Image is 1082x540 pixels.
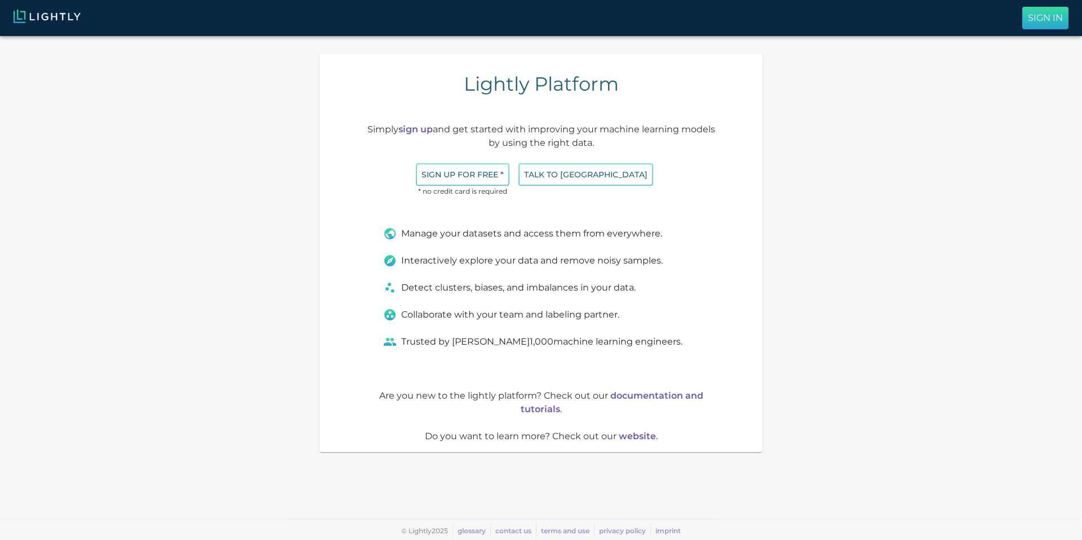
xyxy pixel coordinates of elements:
a: Talk to [GEOGRAPHIC_DATA] [518,169,653,180]
a: privacy policy [599,526,646,535]
p: Simply and get started with improving your machine learning models by using the right data. [365,123,717,150]
a: documentation and tutorials [521,390,703,414]
a: Sign up for free * [416,169,509,180]
div: Trusted by [PERSON_NAME] 1,000 machine learning engineers. [383,335,699,349]
button: Talk to [GEOGRAPHIC_DATA] [518,163,653,186]
p: Sign In [1028,11,1063,25]
a: sign up [398,124,433,135]
a: contact us [495,526,531,535]
h4: Lightly Platform [464,72,619,96]
button: Sign up for free * [416,163,509,186]
div: Manage your datasets and access them from everywhere. [383,227,699,240]
p: Do you want to learn more? Check out our . [365,430,717,443]
img: Lightly [14,10,81,23]
div: Detect clusters, biases, and imbalances in your data. [383,281,699,294]
span: * no credit card is required [416,186,509,197]
a: website [619,431,656,441]
button: Sign In [1022,7,1068,29]
span: © Lightly 2025 [401,526,448,535]
div: Interactively explore your data and remove noisy samples. [383,254,699,267]
a: glossary [458,526,486,535]
a: imprint [655,526,681,535]
p: Are you new to the lightly platform? Check out our . [365,389,717,416]
div: Collaborate with your team and labeling partner. [383,308,699,322]
a: terms and use [541,526,589,535]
